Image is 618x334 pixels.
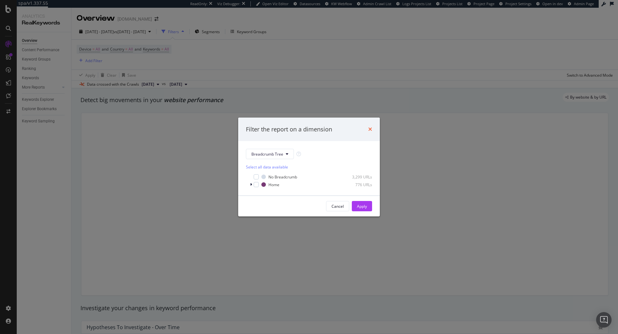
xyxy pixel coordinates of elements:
[251,151,283,157] span: Breadcrumb Tree
[332,204,344,209] div: Cancel
[596,312,612,328] div: Open Intercom Messenger
[341,182,372,187] div: 776 URLs
[326,201,349,211] button: Cancel
[368,125,372,134] div: times
[352,201,372,211] button: Apply
[357,204,367,209] div: Apply
[238,118,380,217] div: modal
[246,149,294,159] button: Breadcrumb Tree
[341,174,372,180] div: 3,299 URLs
[246,164,372,170] div: Select all data available
[246,125,332,134] div: Filter the report on a dimension
[268,182,279,187] div: Home
[268,174,297,180] div: No Breadcrumb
